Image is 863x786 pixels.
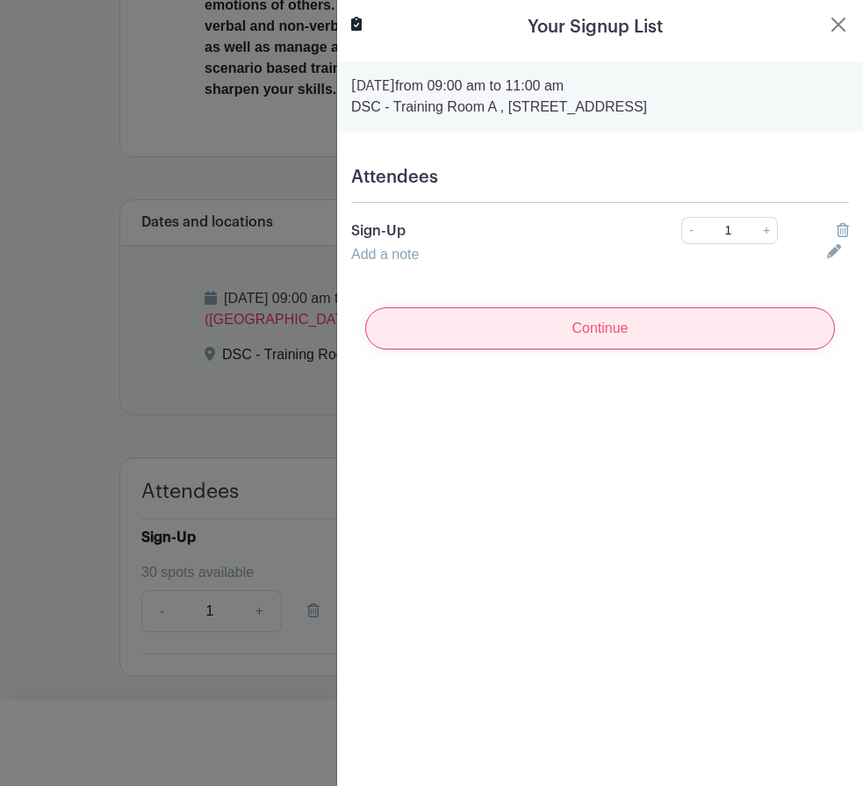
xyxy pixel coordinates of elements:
[756,217,778,244] a: +
[351,247,419,262] a: Add a note
[351,220,633,242] p: Sign-Up
[351,167,849,188] h5: Attendees
[828,14,849,35] button: Close
[365,307,835,350] input: Continue
[528,14,663,40] h5: Your Signup List
[351,97,849,118] p: DSC - Training Room A , [STREET_ADDRESS]
[681,217,701,244] a: -
[351,79,395,93] strong: [DATE]
[351,76,849,97] p: from 09:00 am to 11:00 am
